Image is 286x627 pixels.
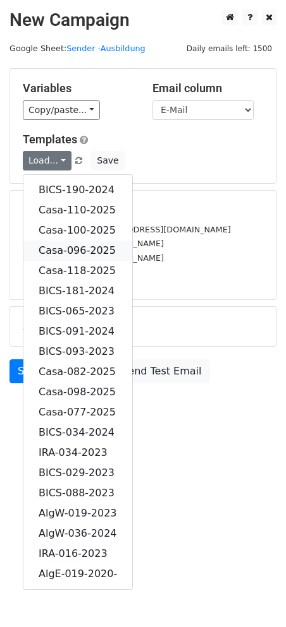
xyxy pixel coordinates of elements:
[23,281,132,301] a: BICS-181-2024
[223,566,286,627] div: Chat-Widget
[91,151,124,170] button: Save
[23,261,132,281] a: Casa-118-2025
[23,321,132,342] a: BICS-091-2024
[23,503,132,523] a: AlgW-019-2023
[23,203,263,217] h5: 1488 Recipients
[23,225,231,234] small: [PERSON_NAME][EMAIL_ADDRESS][DOMAIN_NAME]
[152,81,263,95] h5: Email column
[182,44,277,53] a: Daily emails left: 1500
[23,483,132,503] a: BICS-088-2023
[23,220,132,241] a: Casa-100-2025
[23,151,71,170] a: Load...
[182,42,277,56] span: Daily emails left: 1500
[23,253,164,263] small: [EMAIL_ADDRESS][DOMAIN_NAME]
[23,301,132,321] a: BICS-065-2023
[23,544,132,564] a: IRA-016-2023
[66,44,146,53] a: Sender -Ausbildung
[23,523,132,544] a: AlgW-036-2024
[23,422,132,443] a: BICS-034-2024
[23,564,132,584] a: AlgE-019-2020-
[23,463,132,483] a: BICS-029-2023
[23,239,164,248] small: [EMAIL_ADDRESS][DOMAIN_NAME]
[113,359,209,383] a: Send Test Email
[23,402,132,422] a: Casa-077-2025
[23,362,132,382] a: Casa-082-2025
[9,9,277,31] h2: New Campaign
[9,359,51,383] a: Send
[9,44,146,53] small: Google Sheet:
[23,241,132,261] a: Casa-096-2025
[23,200,132,220] a: Casa-110-2025
[23,180,132,200] a: BICS-190-2024
[23,443,132,463] a: IRA-034-2023
[23,100,100,120] a: Copy/paste...
[23,81,134,95] h5: Variables
[23,133,77,146] a: Templates
[23,342,132,362] a: BICS-093-2023
[23,319,263,333] h5: Advanced
[223,566,286,627] iframe: Chat Widget
[23,382,132,402] a: Casa-098-2025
